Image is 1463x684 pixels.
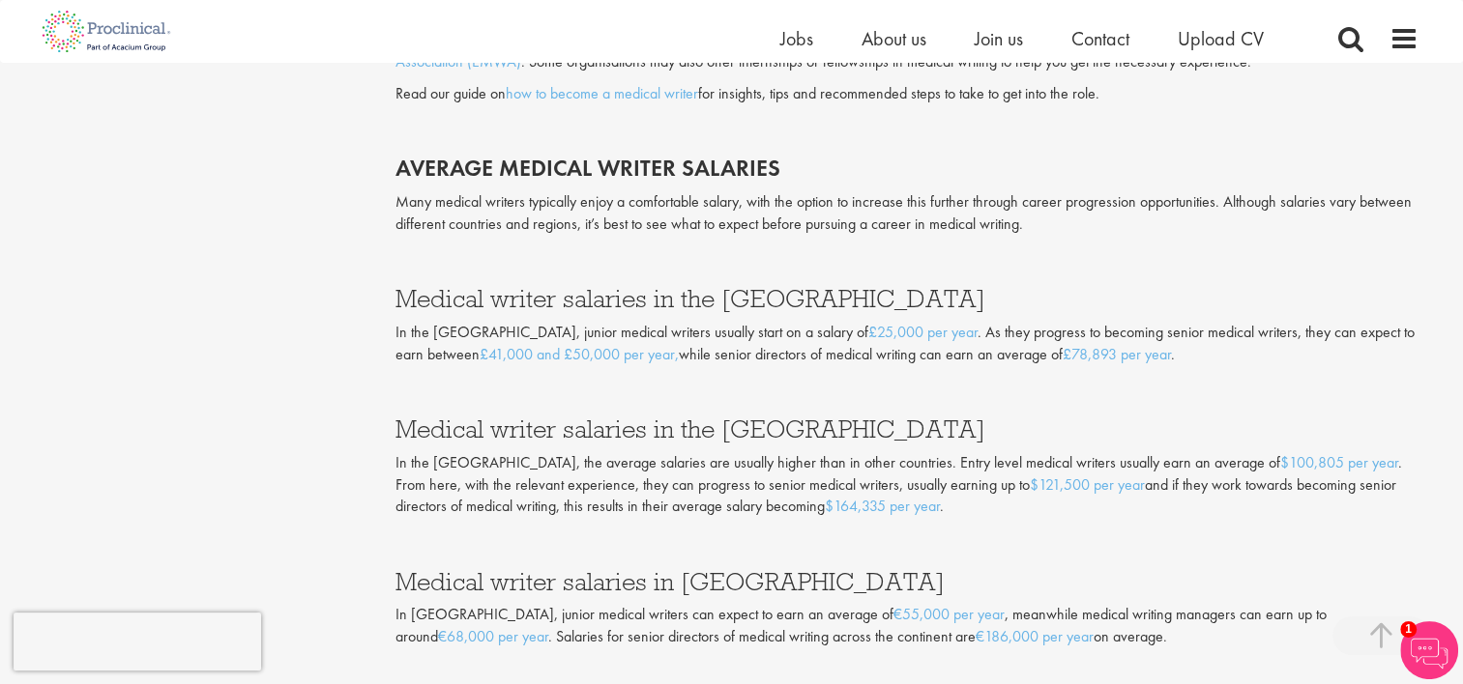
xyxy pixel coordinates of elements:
a: £78,893 per year [1063,344,1171,364]
p: In [GEOGRAPHIC_DATA], junior medical writers can expect to earn an average of , meanwhile medical... [395,604,1419,648]
h3: Medical writer salaries in the [GEOGRAPHIC_DATA] [395,286,1419,311]
a: Join us [975,26,1023,51]
a: £41,000 and £50,000 per year, [480,344,679,364]
a: Jobs [780,26,813,51]
p: In the [GEOGRAPHIC_DATA], junior medical writers usually start on a salary of . As they progress ... [395,322,1419,366]
p: In the [GEOGRAPHIC_DATA], the average salaries are usually higher than in other countries. Entry ... [395,452,1419,519]
h3: Medical writer salaries in [GEOGRAPHIC_DATA] [395,569,1419,594]
a: €55,000 per year [893,604,1005,624]
p: Many medical writers typically enjoy a comfortable salary, with the option to increase this furth... [395,191,1419,236]
img: Chatbot [1400,621,1458,679]
h3: Medical writer salaries in the [GEOGRAPHIC_DATA] [395,416,1419,442]
a: $121,500 per year [1030,474,1145,495]
a: £25,000 per year [868,322,978,342]
a: €68,000 per year [438,626,548,646]
p: Read our guide on for insights, tips and recommended steps to take to get into the role. [395,83,1419,105]
a: Upload CV [1178,26,1264,51]
a: $100,805 per year [1280,452,1398,472]
a: how to become a medical writer [506,83,698,103]
a: Contact [1071,26,1129,51]
span: 1 [1400,621,1417,638]
a: European Medical Writers Association (EMWA) [395,29,1399,71]
a: €186,000 per year [976,626,1094,646]
iframe: reCAPTCHA [14,613,261,670]
a: About us [862,26,926,51]
h2: Average medical writer salaries [395,156,1419,181]
a: $164,335 per year [825,496,940,516]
